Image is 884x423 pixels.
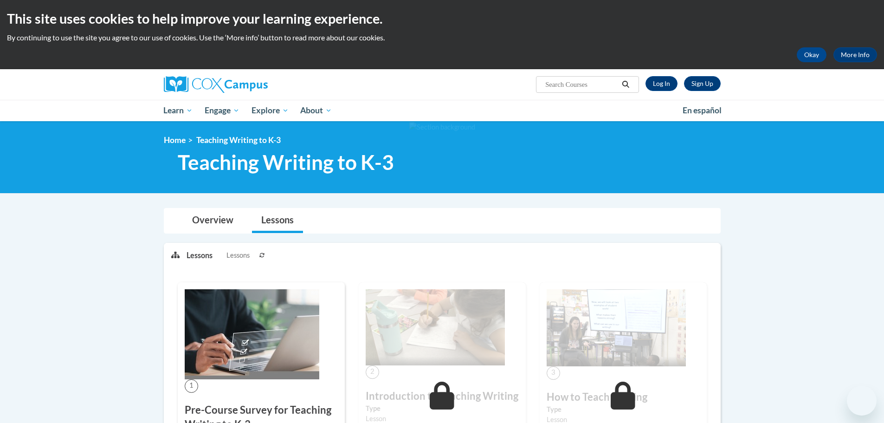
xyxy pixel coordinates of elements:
[645,76,678,91] a: Log In
[178,150,394,175] span: Teaching Writing to K-3
[183,208,243,233] a: Overview
[252,105,289,116] span: Explore
[163,105,193,116] span: Learn
[7,9,877,28] h2: This site uses cookies to help improve your learning experience.
[847,386,877,416] iframe: Button to launch messaging window
[245,100,295,121] a: Explore
[199,100,245,121] a: Engage
[683,105,722,115] span: En español
[164,76,268,93] img: Cox Campus
[409,122,475,132] img: Section background
[164,76,340,93] a: Cox Campus
[300,105,332,116] span: About
[677,101,728,120] a: En español
[619,79,632,90] button: Search
[226,250,250,260] span: Lessons
[544,79,619,90] input: Search Courses
[252,208,303,233] a: Lessons
[547,289,686,366] img: Course Image
[164,135,186,145] a: Home
[158,100,199,121] a: Learn
[187,250,213,260] p: Lessons
[797,47,826,62] button: Okay
[366,403,519,414] label: Type
[205,105,239,116] span: Engage
[684,76,721,91] a: Register
[366,289,505,365] img: Course Image
[833,47,877,62] a: More Info
[547,366,560,380] span: 3
[366,365,379,379] span: 2
[150,100,735,121] div: Main menu
[185,379,198,393] span: 1
[547,390,700,404] h3: How to Teach Writing
[7,33,877,43] p: By continuing to use the site you agree to our use of cookies. Use the ‘More info’ button to read...
[196,135,281,145] span: Teaching Writing to K-3
[547,404,700,415] label: Type
[185,289,319,379] img: Course Image
[294,100,338,121] a: About
[366,389,519,403] h3: Introduction to Teaching Writing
